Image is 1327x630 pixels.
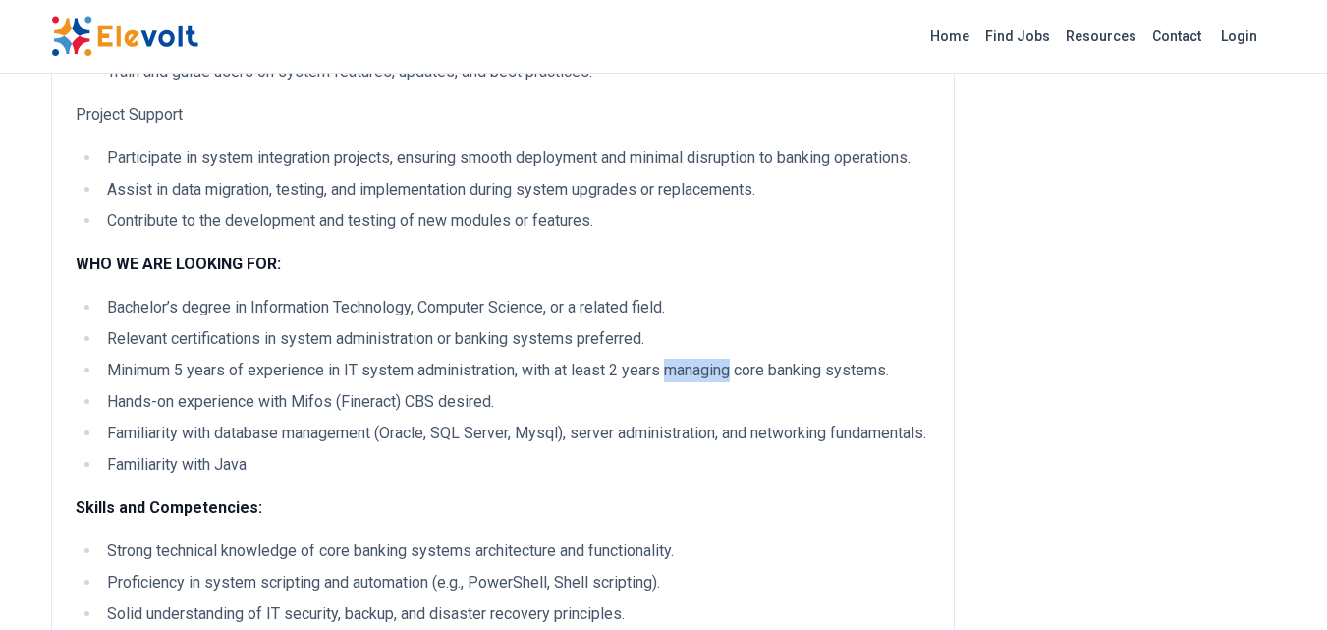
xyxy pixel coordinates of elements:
li: Assist in data migration, testing, and implementation during system upgrades or replacements. [101,178,930,201]
img: Elevolt [51,16,198,57]
a: Home [922,21,977,52]
strong: Skills and Competencies: [76,498,262,517]
li: Proficiency in system scripting and automation (e.g., PowerShell, Shell scripting). [101,571,930,595]
p: Project Support [76,103,930,127]
li: Familiarity with Java [101,453,930,477]
a: Resources [1058,21,1144,52]
li: Participate in system integration projects, ensuring smooth deployment and minimal disruption to ... [101,146,930,170]
li: Relevant certifications in system administration or banking systems preferred. [101,327,930,351]
a: Contact [1144,21,1209,52]
li: Contribute to the development and testing of new modules or features. [101,209,930,233]
iframe: Chat Widget [1229,536,1327,630]
li: Strong technical knowledge of core banking systems architecture and functionality. [101,540,930,563]
a: Login [1209,17,1269,56]
li: Solid understanding of IT security, backup, and disaster recovery principles. [101,602,930,626]
li: Hands-on experience with Mifos (Fineract) CBS desired. [101,390,930,414]
li: Bachelor’s degree in Information Technology, Computer Science, or a related field. [101,296,930,319]
li: Minimum 5 years of experience in IT system administration, with at least 2 years managing core ba... [101,359,930,382]
a: Find Jobs [977,21,1058,52]
strong: WHO WE ARE LOOKING FOR: [76,255,281,273]
li: Familiarity with database management (Oracle, SQL Server, Mysql), server administration, and netw... [101,422,930,445]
